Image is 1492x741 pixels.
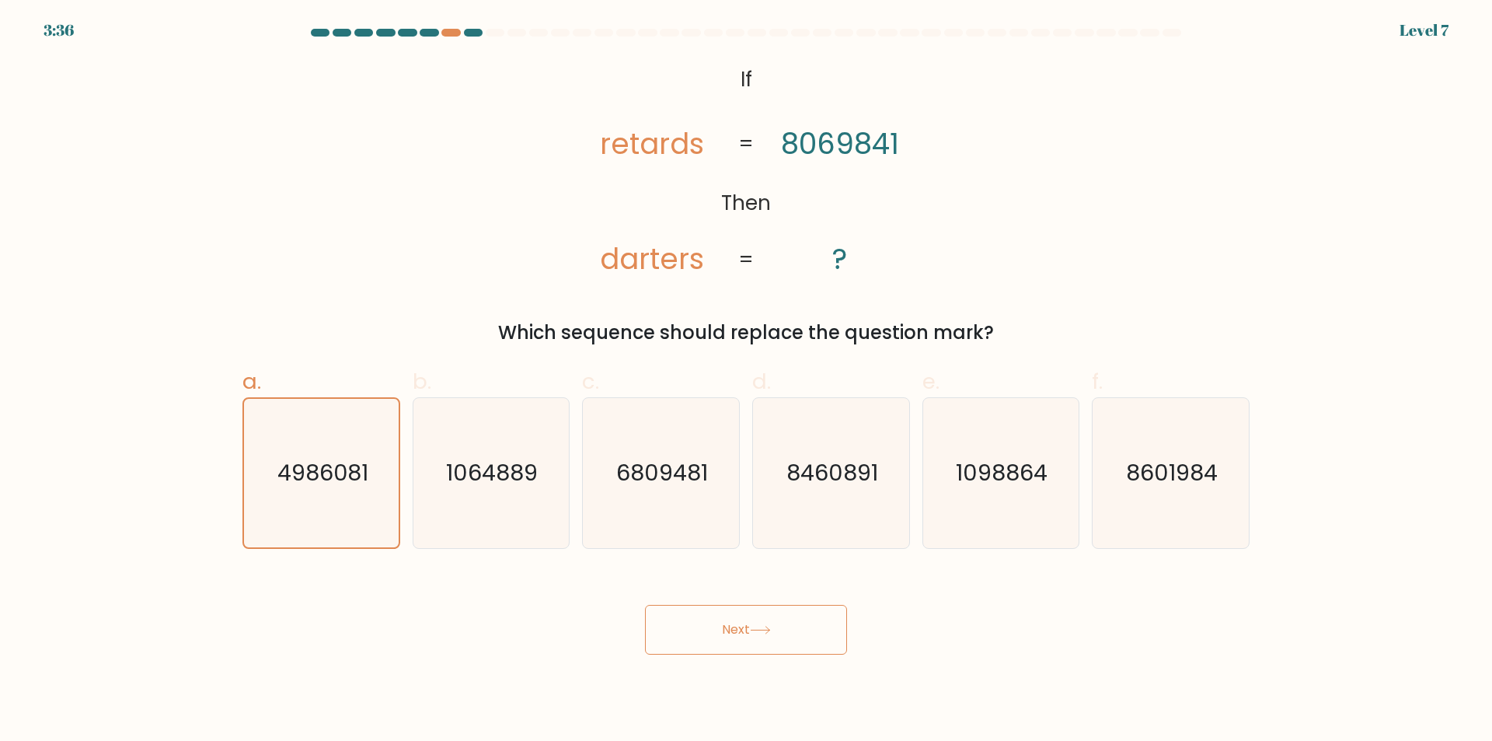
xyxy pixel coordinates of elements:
[617,458,709,489] text: 6809481
[44,19,74,42] div: 3:36
[781,124,899,164] tspan: 8069841
[600,124,704,164] tspan: retards
[738,131,754,159] tspan: =
[721,189,771,217] tspan: Then
[645,605,847,655] button: Next
[582,366,599,397] span: c.
[1400,19,1448,42] div: Level 7
[566,59,926,281] svg: @import url('[URL][DOMAIN_NAME]);
[957,458,1048,489] text: 1098864
[1127,458,1218,489] text: 8601984
[447,458,539,489] text: 1064889
[1092,366,1103,397] span: f.
[413,366,431,397] span: b.
[738,246,754,274] tspan: =
[242,366,261,397] span: a.
[832,239,847,279] tspan: ?
[741,65,752,93] tspan: If
[752,366,771,397] span: d.
[600,239,704,279] tspan: darters
[277,457,368,488] text: 4986081
[252,319,1240,347] div: Which sequence should replace the question mark?
[786,458,878,489] text: 8460891
[922,366,939,397] span: e.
